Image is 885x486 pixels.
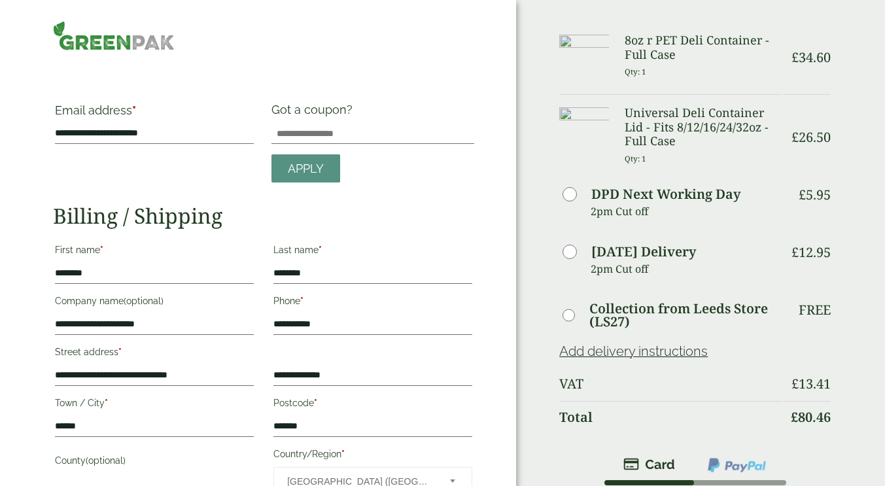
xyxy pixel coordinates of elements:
label: Last name [273,241,472,263]
img: ppcp-gateway.png [706,457,767,474]
abbr: required [341,449,345,459]
p: 2pm Cut off [591,259,782,279]
label: Collection from Leeds Store (LS27) [589,302,782,328]
abbr: required [105,398,108,408]
abbr: required [319,245,322,255]
label: Company name [55,292,254,314]
h3: 8oz r PET Deli Container - Full Case [625,33,782,61]
abbr: required [132,103,136,117]
label: Street address [55,343,254,365]
label: DPD Next Working Day [591,188,740,201]
bdi: 26.50 [791,128,831,146]
abbr: required [118,347,122,357]
span: £ [791,243,799,261]
img: GreenPak Supplies [53,21,175,50]
label: [DATE] Delivery [591,245,696,258]
label: Country/Region [273,445,472,467]
label: Phone [273,292,472,314]
a: Add delivery instructions [559,343,708,359]
label: Got a coupon? [271,103,358,123]
span: £ [799,186,806,203]
label: Email address [55,105,254,123]
h2: Billing / Shipping [53,203,474,228]
span: £ [791,128,799,146]
abbr: required [314,398,317,408]
small: Qty: 1 [625,154,646,164]
th: VAT [559,368,782,400]
label: Town / City [55,394,254,416]
label: First name [55,241,254,263]
p: 2pm Cut off [591,201,782,221]
span: Apply [288,162,324,176]
img: stripe.png [623,457,675,472]
span: (optional) [86,455,126,466]
a: Apply [271,154,340,182]
span: £ [791,48,799,66]
bdi: 13.41 [791,375,831,392]
bdi: 5.95 [799,186,831,203]
label: Postcode [273,394,472,416]
span: £ [791,408,798,426]
small: Qty: 1 [625,67,646,77]
abbr: required [100,245,103,255]
abbr: required [300,296,304,306]
bdi: 12.95 [791,243,831,261]
label: County [55,451,254,474]
bdi: 34.60 [791,48,831,66]
span: (optional) [124,296,164,306]
th: Total [559,401,782,433]
h3: Universal Deli Container Lid - Fits 8/12/16/24/32oz - Full Case [625,106,782,148]
bdi: 80.46 [791,408,831,426]
p: Free [799,302,831,318]
span: £ [791,375,799,392]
